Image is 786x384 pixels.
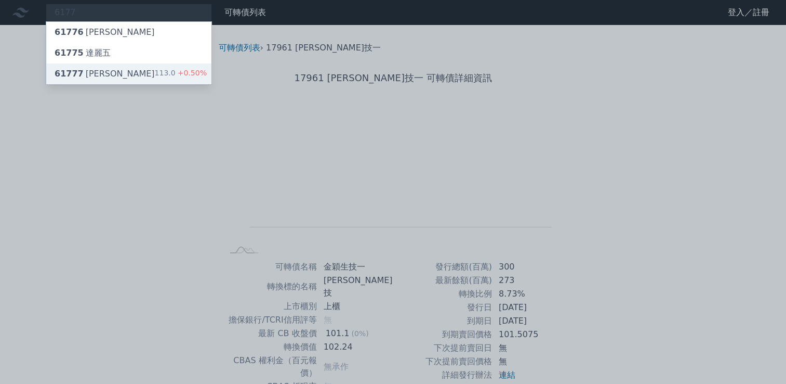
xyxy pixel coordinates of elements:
div: 達麗五 [55,47,111,59]
a: 61775達麗五 [46,43,211,63]
span: 61776 [55,27,84,37]
iframe: Chat Widget [734,334,786,384]
div: 113.0 [155,68,207,80]
div: [PERSON_NAME] [55,68,155,80]
span: 61777 [55,69,84,79]
div: 聊天小工具 [734,334,786,384]
div: [PERSON_NAME] [55,26,155,39]
a: 61776[PERSON_NAME] [46,22,211,43]
span: +0.50% [176,69,207,77]
span: 61775 [55,48,84,58]
a: 61777[PERSON_NAME] 113.0+0.50% [46,63,211,84]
